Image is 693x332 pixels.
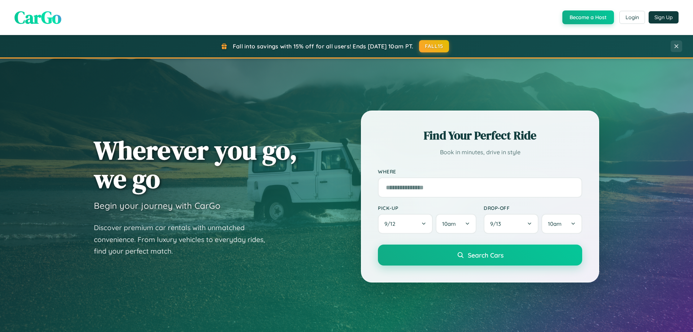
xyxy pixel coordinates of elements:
[490,220,505,227] span: 9 / 13
[436,214,476,234] button: 10am
[562,10,614,24] button: Become a Host
[378,147,582,158] p: Book in minutes, drive in style
[94,200,221,211] h3: Begin your journey with CarGo
[233,43,414,50] span: Fall into savings with 15% off for all users! Ends [DATE] 10am PT.
[484,214,539,234] button: 9/13
[419,40,449,52] button: FALL15
[94,136,297,193] h1: Wherever you go, we go
[378,205,476,211] label: Pick-up
[619,11,645,24] button: Login
[548,220,562,227] span: 10am
[94,222,274,257] p: Discover premium car rentals with unmatched convenience. From luxury vehicles to everyday rides, ...
[378,168,582,174] label: Where
[384,220,399,227] span: 9 / 12
[378,245,582,266] button: Search Cars
[14,5,61,29] span: CarGo
[442,220,456,227] span: 10am
[484,205,582,211] label: Drop-off
[541,214,582,234] button: 10am
[378,214,433,234] button: 9/12
[378,128,582,143] h2: Find Your Perfect Ride
[468,251,504,259] span: Search Cars
[649,11,679,23] button: Sign Up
